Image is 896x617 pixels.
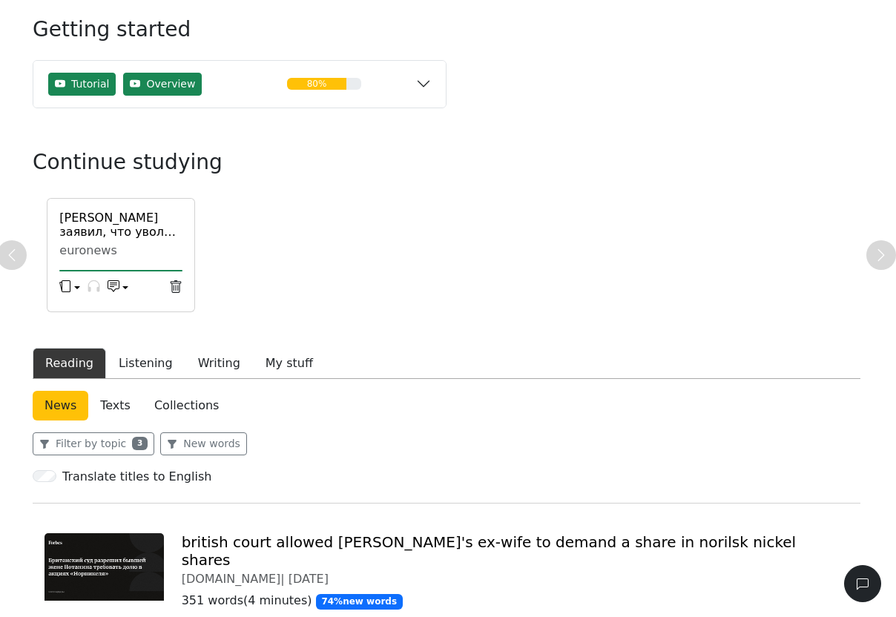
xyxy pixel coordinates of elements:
div: euronews [59,243,182,258]
div: 80% [287,78,346,90]
a: british court allowed [PERSON_NAME]'s ex-wife to demand a share in norilsk nickel shares [182,533,796,569]
span: 3 [132,437,148,450]
img: 545317.jpg [45,533,164,600]
h6: Translate titles to English [62,469,211,484]
span: Overview [146,76,195,92]
button: Overview [123,73,202,96]
button: New words [160,432,247,455]
button: Listening [106,348,185,379]
button: My stuff [253,348,326,379]
h3: Getting started [33,17,447,54]
a: [PERSON_NAME] заявил, что уволит главу ФРС из-за мошенничества с ипотекой [59,211,182,239]
button: Filter by topic3 [33,432,154,455]
span: Tutorial [71,76,109,92]
p: 351 words ( 4 minutes ) [182,592,849,610]
div: [DOMAIN_NAME] | [182,572,849,586]
h3: Continue studying [33,150,552,175]
button: Tutorial [48,73,116,96]
a: Collections [142,391,231,420]
span: [DATE] [289,572,329,586]
a: Texts [88,391,142,420]
span: 74 % new words [316,594,403,609]
button: Writing [185,348,253,379]
button: Reading [33,348,106,379]
a: News [33,391,88,420]
button: TutorialOverview80% [33,61,446,108]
